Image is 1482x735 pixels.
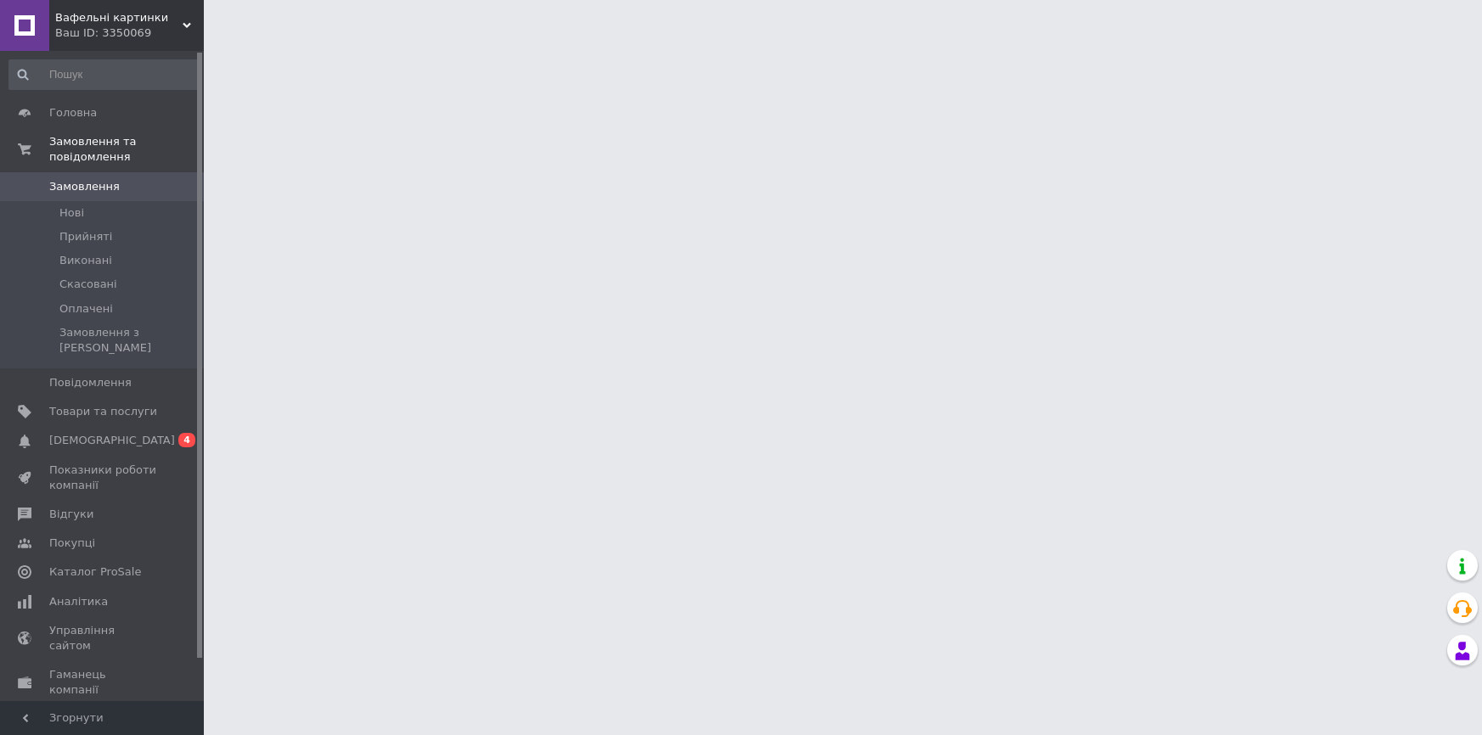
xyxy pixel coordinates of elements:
span: Управління сайтом [49,623,157,654]
span: Нові [59,205,84,221]
span: Головна [49,105,97,121]
span: Повідомлення [49,375,132,390]
span: Замовлення з [PERSON_NAME] [59,325,198,356]
span: Показники роботи компанії [49,463,157,493]
span: Товари та послуги [49,404,157,419]
span: Покупці [49,536,95,551]
span: Замовлення та повідомлення [49,134,204,165]
span: [DEMOGRAPHIC_DATA] [49,433,175,448]
span: Вафельні картинки [55,10,183,25]
span: Аналітика [49,594,108,609]
span: Замовлення [49,179,120,194]
span: Оплачені [59,301,113,317]
span: Гаманець компанії [49,667,157,698]
span: Скасовані [59,277,117,292]
span: Виконані [59,253,112,268]
span: Відгуки [49,507,93,522]
input: Пошук [8,59,200,90]
span: Каталог ProSale [49,564,141,580]
span: 4 [178,433,195,447]
div: Ваш ID: 3350069 [55,25,204,41]
span: Прийняті [59,229,112,244]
